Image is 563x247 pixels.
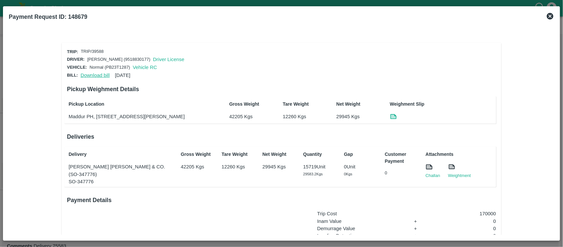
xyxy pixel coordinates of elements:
p: 0 [436,225,496,232]
p: 170000 [436,210,496,217]
p: Weighment Slip [390,101,494,108]
p: TRIP/39588 [81,49,104,55]
b: Payment Request ID: 148679 [9,14,87,20]
h6: Deliveries [67,132,496,141]
span: Trip: [67,49,78,54]
p: Tare Weight [283,101,316,108]
p: Gross Weight [181,151,214,158]
p: 42205 Kgs [181,163,214,170]
p: 0 [436,232,496,239]
p: Delivery [69,151,173,158]
h6: Payment Details [67,195,496,205]
p: 42205 Kgs [229,113,262,120]
p: + [414,225,429,232]
p: Inam Value [317,218,407,225]
p: Net Weight [336,101,369,108]
p: Normal (PB23T1287) [90,64,130,71]
a: Weightment [448,172,471,179]
p: SO-347776 [69,178,173,185]
p: 12260 Kgs [283,113,316,120]
p: [PERSON_NAME] (9518830177) [87,56,150,63]
p: 0 Unit [344,163,377,170]
p: Net Weight [263,151,296,158]
p: Pickup Location [69,101,209,108]
a: Download bill [80,73,109,78]
a: Challan [425,172,440,179]
p: Customer Payment [385,151,418,165]
p: 15719 Unit [303,163,336,170]
p: 0 [436,218,496,225]
p: Attachments [425,151,494,158]
p: Maddur PH, [STREET_ADDRESS][PERSON_NAME] [69,113,209,120]
p: 29945 Kgs [263,163,296,170]
span: Driver: [67,57,84,62]
p: + [414,218,429,225]
p: + [414,232,429,239]
span: [DATE] [115,73,131,78]
span: Bill: [67,73,78,78]
p: [PERSON_NAME] [PERSON_NAME] & CO. (SO-347776) [69,163,173,178]
p: Loading Detention [317,232,407,239]
p: 12260 Kgs [222,163,255,170]
p: Tare Weight [222,151,255,158]
a: Vehicle RC [133,65,157,70]
a: Driver License [153,57,184,62]
p: Gross Weight [229,101,262,108]
p: Gap [344,151,377,158]
p: Trip Cost [317,210,407,217]
span: 29583.2 Kgs [303,172,323,176]
p: 29945 Kgs [336,113,369,120]
p: Demurrage Value [317,225,407,232]
span: Vehicle: [67,65,87,70]
span: 0 Kgs [344,172,352,176]
p: 0 [385,170,418,176]
p: Quantity [303,151,336,158]
h6: Pickup Weighment Details [67,85,496,94]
